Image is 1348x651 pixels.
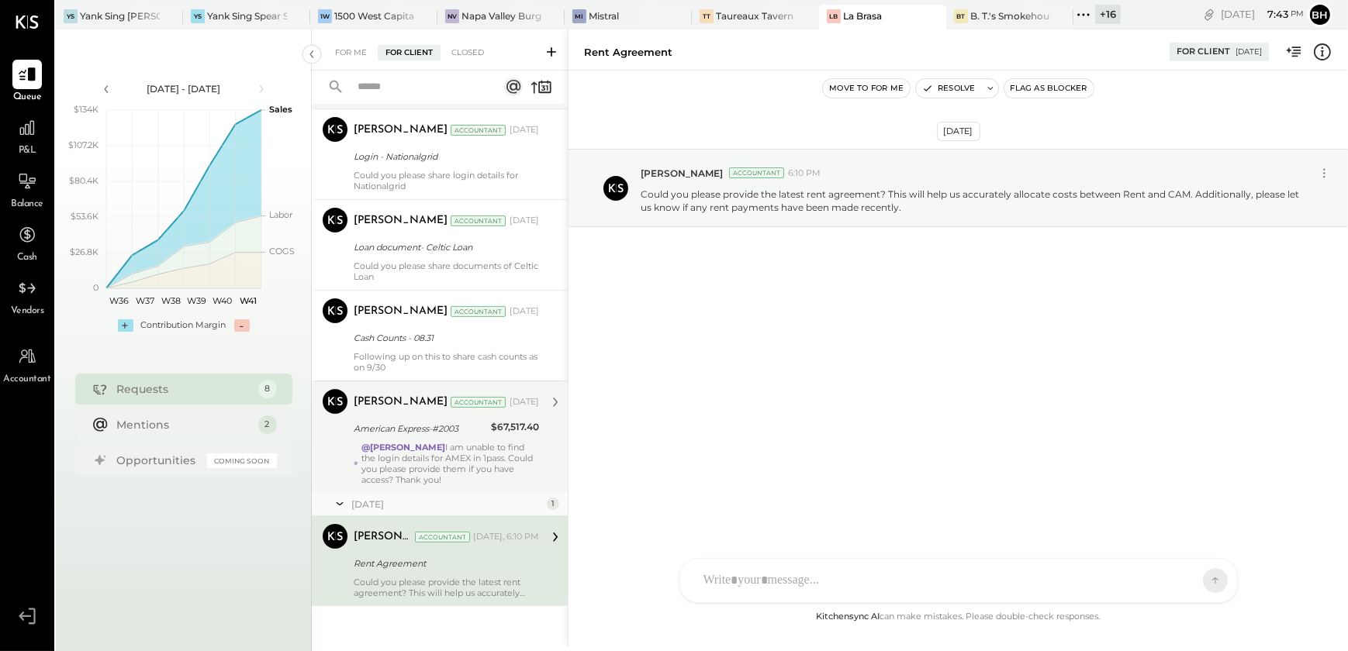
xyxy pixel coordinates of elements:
[74,104,99,115] text: $134K
[473,531,539,543] div: [DATE], 6:10 PM
[117,453,199,468] div: Opportunities
[161,295,180,306] text: W38
[117,417,251,432] div: Mentions
[354,577,539,598] div: Could you please provide the latest rent agreement? This will help us accurately allocate costs b...
[19,144,36,158] span: P&L
[510,124,539,136] div: [DATE]
[80,9,160,22] div: Yank Sing [PERSON_NAME][GEOGRAPHIC_DATA]
[269,104,292,115] text: Sales
[240,295,257,306] text: W41
[461,9,541,22] div: Napa Valley Burger Company
[117,381,251,397] div: Requests
[444,45,492,60] div: Closed
[354,330,534,346] div: Cash Counts - 08.31
[354,260,539,282] div: Could you please share documents of Celtic Loan
[269,246,295,257] text: COGS
[334,9,414,22] div: 1500 West Capital LP
[354,170,539,191] div: Could you please share login details for Nationalgrid
[11,305,44,319] span: Vendors
[716,9,793,22] div: Taureaux Tavern
[954,9,968,23] div: BT
[1,342,54,387] a: Accountant
[118,319,133,332] div: +
[451,125,506,136] div: Accountant
[354,529,412,545] div: [PERSON_NAME]
[700,9,714,23] div: TT
[234,319,250,332] div: -
[118,82,250,95] div: [DATE] - [DATE]
[187,295,206,306] text: W39
[141,319,226,332] div: Contribution Margin
[109,295,129,306] text: W36
[641,188,1301,214] p: Could you please provide the latest rent agreement? This will help us accurately allocate costs b...
[1201,6,1217,22] div: copy link
[415,532,470,542] div: Accountant
[69,175,99,186] text: $80.4K
[1221,7,1304,22] div: [DATE]
[970,9,1050,22] div: B. T.'s Smokehouse
[17,251,37,265] span: Cash
[510,215,539,227] div: [DATE]
[1236,46,1262,57] div: [DATE]
[491,419,539,435] div: $67,517.40
[354,122,448,138] div: [PERSON_NAME]
[213,295,232,306] text: W40
[584,45,672,60] div: Rent Agreement
[916,79,981,98] button: Resolve
[68,139,99,150] text: $107.2K
[1308,2,1332,27] button: Bh
[1,274,54,319] a: Vendors
[572,9,586,23] div: Mi
[547,498,559,510] div: 1
[327,45,375,60] div: For Me
[843,9,882,22] div: La Brasa
[354,149,534,164] div: Login - Nationalgrid
[589,9,619,22] div: Mistral
[788,167,821,180] span: 6:10 PM
[937,122,980,141] div: [DATE]
[354,304,448,319] div: [PERSON_NAME]
[11,198,43,212] span: Balance
[136,295,154,306] text: W37
[827,9,841,23] div: LB
[823,79,910,98] button: Move to for me
[1177,46,1230,58] div: For Client
[258,380,277,398] div: 8
[1,220,54,265] a: Cash
[71,211,99,222] text: $53.6K
[1095,5,1121,24] div: + 16
[13,91,42,105] span: Queue
[354,394,448,410] div: [PERSON_NAME]
[191,9,205,23] div: YS
[510,305,539,318] div: [DATE]
[4,373,51,387] span: Accountant
[93,282,99,293] text: 0
[351,498,543,511] div: [DATE]
[1,167,54,212] a: Balance
[354,213,448,229] div: [PERSON_NAME]
[354,351,539,373] div: Following up on this to share cash counts as on 9/30
[729,167,784,178] div: Accountant
[641,167,723,180] span: [PERSON_NAME]
[451,397,506,408] div: Accountant
[361,442,539,485] div: I am unable to find the login details for AMEX in 1pass. Could you please provide them if you hav...
[64,9,78,23] div: YS
[207,9,287,22] div: Yank Sing Spear Street
[451,215,506,226] div: Accountant
[318,9,332,23] div: 1W
[510,396,539,408] div: [DATE]
[269,209,292,220] text: Labor
[1,60,54,105] a: Queue
[1,113,54,158] a: P&L
[361,442,445,453] strong: @[PERSON_NAME]
[70,246,99,257] text: $26.8K
[1004,79,1094,98] button: Flag as Blocker
[451,306,506,317] div: Accountant
[378,45,441,60] div: For Client
[445,9,459,23] div: NV
[354,421,486,436] div: American Express-#2003
[207,453,277,468] div: Coming Soon
[354,556,534,571] div: Rent Agreement
[354,239,534,255] div: Loan document- Celtic Loan
[258,415,277,434] div: 2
